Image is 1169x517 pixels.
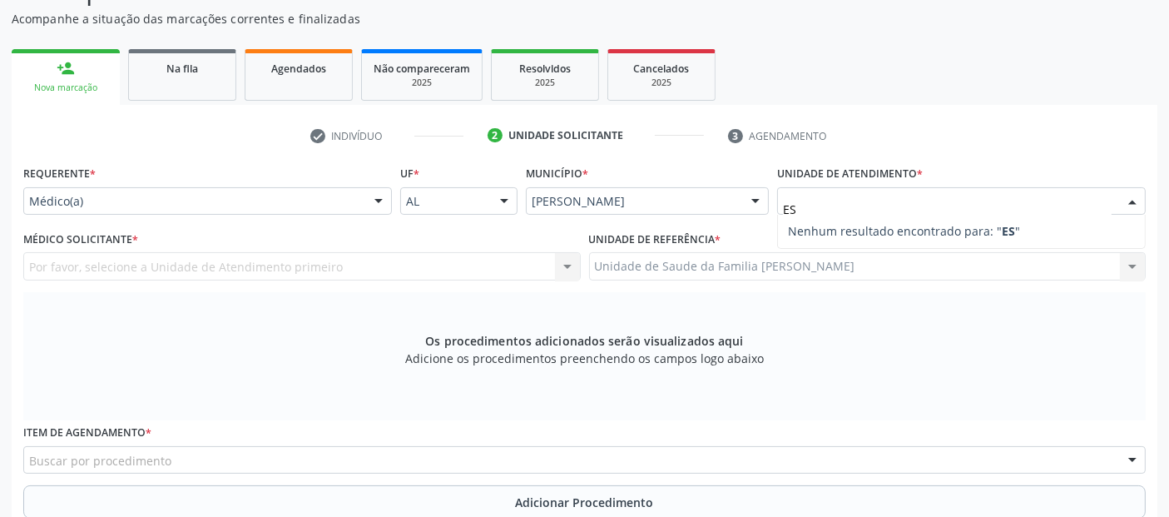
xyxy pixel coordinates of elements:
label: Unidade de referência [589,226,721,252]
div: 2025 [620,77,703,89]
label: Médico Solicitante [23,226,138,252]
span: Adicionar Procedimento [516,494,654,511]
div: Unidade solicitante [508,128,623,143]
div: 2 [488,128,503,143]
p: Acompanhe a situação das marcações correntes e finalizadas [12,10,814,27]
span: Agendados [271,62,326,76]
span: Não compareceram [374,62,470,76]
div: person_add [57,59,75,77]
span: Buscar por procedimento [29,452,171,470]
span: Médico(a) [29,193,358,210]
label: Município [526,162,588,187]
div: 2025 [374,77,470,89]
span: Na fila [166,62,198,76]
span: [PERSON_NAME] [532,193,735,210]
label: Unidade de atendimento [777,162,923,187]
span: AL [406,193,483,210]
input: Unidade de atendimento [783,193,1112,226]
div: 2025 [503,77,587,89]
span: Adicione os procedimentos preenchendo os campos logo abaixo [405,350,764,367]
span: Nenhum resultado encontrado para: " " [788,223,1020,239]
div: Nova marcação [23,82,108,94]
label: Requerente [23,162,96,187]
span: Cancelados [634,62,690,76]
strong: ES [1002,223,1015,239]
span: Resolvidos [519,62,571,76]
span: Os procedimentos adicionados serão visualizados aqui [425,332,743,350]
label: Item de agendamento [23,420,151,446]
label: UF [400,162,419,187]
